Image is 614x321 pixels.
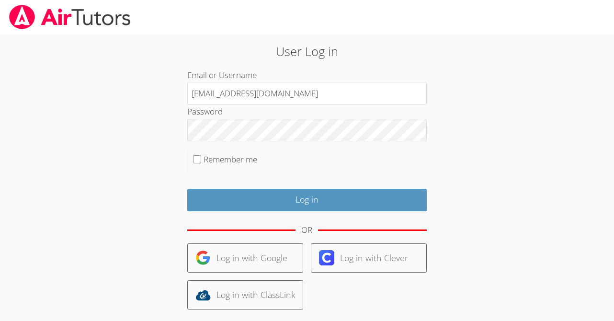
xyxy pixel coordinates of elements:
input: Log in [187,189,427,211]
div: OR [301,223,312,237]
img: google-logo-50288ca7cdecda66e5e0955fdab243c47b7ad437acaf1139b6f446037453330a.svg [195,250,211,265]
h2: User Log in [141,42,473,60]
img: airtutors_banner-c4298cdbf04f3fff15de1276eac7730deb9818008684d7c2e4769d2f7ddbe033.png [8,5,132,29]
a: Log in with Clever [311,243,427,273]
label: Remember me [204,154,257,165]
img: classlink-logo-d6bb404cc1216ec64c9a2012d9dc4662098be43eaf13dc465df04b49fa7ab582.svg [195,287,211,303]
label: Email or Username [187,69,257,80]
a: Log in with ClassLink [187,280,303,310]
a: Log in with Google [187,243,303,273]
label: Password [187,106,223,117]
img: clever-logo-6eab21bc6e7a338710f1a6ff85c0baf02591cd810cc4098c63d3a4b26e2feb20.svg [319,250,334,265]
